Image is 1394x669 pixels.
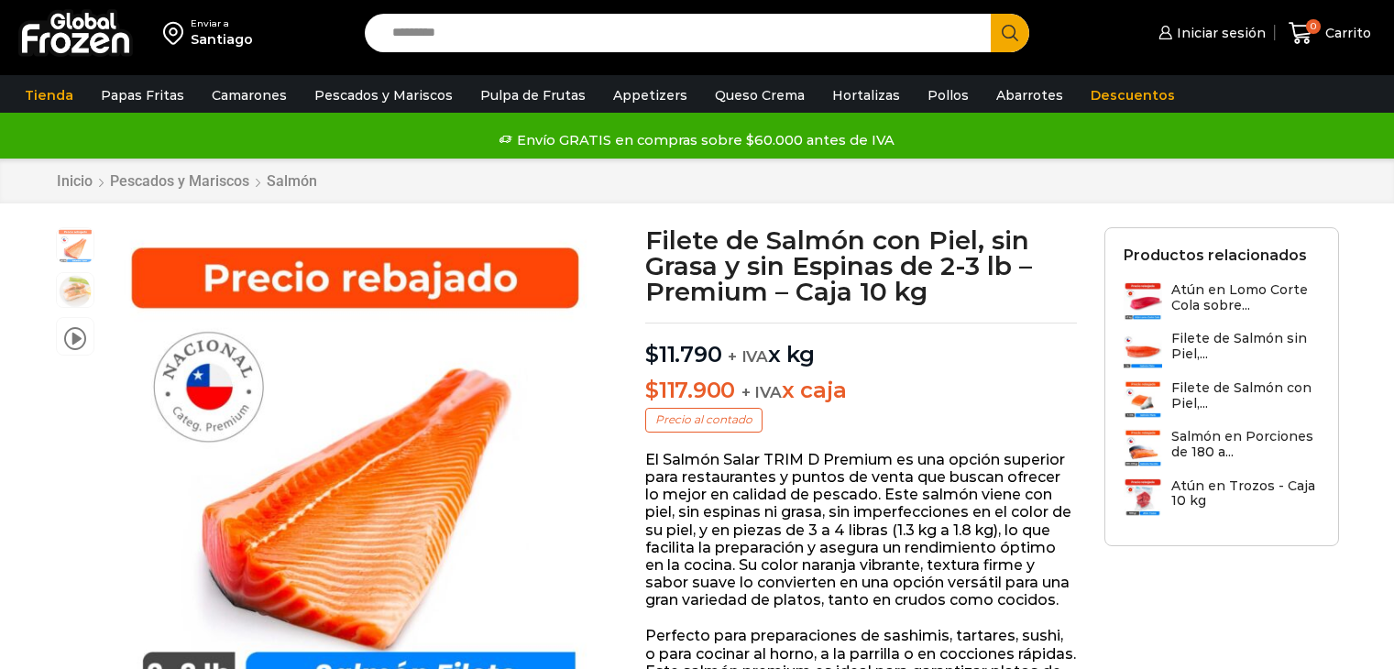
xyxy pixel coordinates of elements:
p: Precio al contado [645,408,763,432]
span: + IVA [728,347,768,366]
nav: Breadcrumb [56,172,318,190]
span: $ [645,341,659,367]
span: 0 [1306,19,1321,34]
span: Carrito [1321,24,1371,42]
span: + IVA [741,383,782,401]
span: $ [645,377,659,403]
a: Queso Crema [706,78,814,113]
button: Search button [991,14,1029,52]
span: plato-salmon [57,273,93,310]
bdi: 11.790 [645,341,721,367]
a: Inicio [56,172,93,190]
a: Pollos [918,78,978,113]
a: Atún en Trozos - Caja 10 kg [1124,478,1320,518]
a: 0 Carrito [1284,12,1376,55]
a: Abarrotes [987,78,1072,113]
h3: Atún en Lomo Corte Cola sobre... [1171,282,1320,313]
p: x caja [645,378,1077,404]
a: Appetizers [604,78,697,113]
h3: Filete de Salmón con Piel,... [1171,380,1320,411]
a: Descuentos [1081,78,1184,113]
h3: Filete de Salmón sin Piel,... [1171,331,1320,362]
div: Enviar a [191,17,253,30]
h3: Atún en Trozos - Caja 10 kg [1171,478,1320,510]
a: Iniciar sesión [1154,15,1266,51]
p: El Salmón Salar TRIM D Premium es una opción superior para restaurantes y puntos de venta que bus... [645,451,1077,609]
a: Filete de Salmón con Piel,... [1124,380,1320,420]
a: Pescados y Mariscos [305,78,462,113]
span: Iniciar sesión [1172,24,1266,42]
div: Santiago [191,30,253,49]
a: Pulpa de Frutas [471,78,595,113]
a: Tienda [16,78,82,113]
a: Hortalizas [823,78,909,113]
p: x kg [645,323,1077,368]
bdi: 117.900 [645,377,735,403]
a: Atún en Lomo Corte Cola sobre... [1124,282,1320,322]
h1: Filete de Salmón con Piel, sin Grasa y sin Espinas de 2-3 lb – Premium – Caja 10 kg [645,227,1077,304]
a: Filete de Salmón sin Piel,... [1124,331,1320,370]
a: Pescados y Mariscos [109,172,250,190]
a: Salmón en Porciones de 180 a... [1124,429,1320,468]
a: Papas Fritas [92,78,193,113]
h3: Salmón en Porciones de 180 a... [1171,429,1320,460]
span: filete salmon 2-3 lb [57,228,93,265]
a: Camarones [203,78,296,113]
img: address-field-icon.svg [163,17,191,49]
a: Salmón [266,172,318,190]
h2: Productos relacionados [1124,247,1307,264]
